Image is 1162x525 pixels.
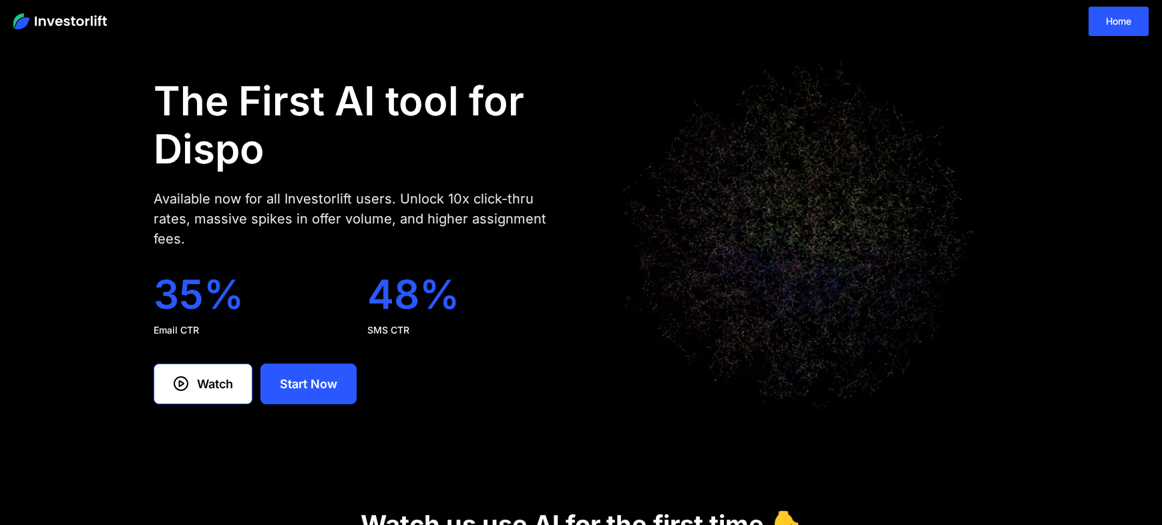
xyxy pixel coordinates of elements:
[154,364,252,404] a: Watch
[1089,7,1149,36] a: Home
[367,270,560,318] div: 48%
[367,324,560,337] div: SMS CTR
[154,189,560,249] div: Available now for all Investorlift users. Unlock 10x click-thru rates, massive spikes in offer vo...
[154,324,346,337] div: Email CTR
[280,375,337,393] div: Start Now
[260,364,357,404] a: Start Now
[154,77,560,173] h1: The First AI tool for Dispo
[154,270,346,318] div: 35%
[197,375,233,393] div: Watch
